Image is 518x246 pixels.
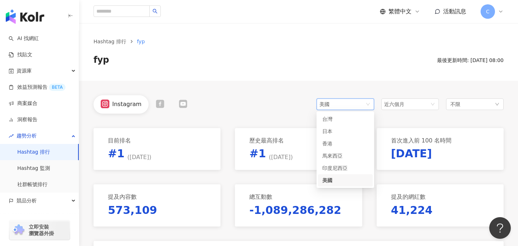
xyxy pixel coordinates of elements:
a: chrome extension立即安裝 瀏覽器外掛 [9,220,70,240]
iframe: Help Scout Beacon - Open [489,217,511,239]
span: 趨勢分析 [17,128,37,144]
div: 美國 [319,99,343,110]
p: 首次進入前 100 名時間 [391,137,452,145]
span: 繁體中文 [388,8,412,16]
div: 香港 [322,140,346,148]
span: rise [9,133,14,139]
span: down [495,102,499,106]
div: 印度尼西亞 [322,164,346,172]
div: 日本 [322,127,346,135]
p: 歷史最高排名 [249,137,284,145]
span: ( [DATE] ) [269,153,293,161]
span: 最後更新時間: [DATE] 08:00 [437,57,504,63]
div: 台灣 [322,115,346,123]
span: fyp [137,39,145,44]
p: #1 [108,146,151,161]
p: 573,109 [108,203,157,218]
span: 活動訊息 [443,8,466,15]
span: 近六個月 [384,101,404,107]
a: Hashtag 排行 [92,38,128,45]
span: 立即安裝 瀏覽器外掛 [29,224,54,237]
a: 效益預測報告BETA [9,84,65,91]
span: search [153,9,158,14]
a: 洞察報告 [9,116,37,123]
a: Hashtag 監測 [17,165,50,172]
p: 目前排名 [108,137,131,145]
div: Instagram [112,100,141,108]
a: 社群帳號排行 [17,181,47,188]
p: 提及內容數 [108,193,137,201]
a: Hashtag 排行 [17,149,50,156]
span: 不限 [450,100,460,108]
p: [DATE] [391,146,432,161]
p: 總互動數 [249,193,272,201]
span: C [486,8,490,16]
a: 找貼文 [9,51,32,58]
p: 41,224 [391,203,433,218]
a: 商案媒合 [9,100,37,107]
p: 提及的網紅數 [391,193,426,201]
div: 馬來西亞 [322,152,346,160]
a: searchAI 找網紅 [9,35,39,42]
p: -1,089,286,282 [249,203,341,218]
span: 資源庫 [17,63,32,79]
span: 競品分析 [17,193,37,209]
img: chrome extension [12,224,26,236]
p: #1 [249,146,293,161]
span: fyp [94,54,109,66]
div: 美國 [322,176,346,184]
img: logo [6,9,44,24]
span: ( [DATE] ) [127,153,151,161]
